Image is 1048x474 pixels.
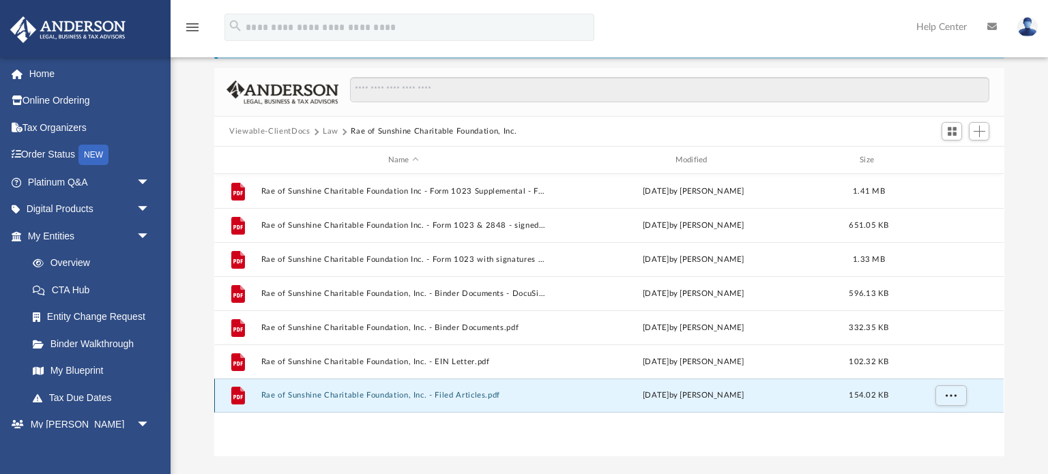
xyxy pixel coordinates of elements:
a: Overview [19,250,171,277]
span: 332.35 KB [849,324,889,331]
button: Rae of Sunshine Charitable Foundation Inc. - Form 1023 with signatures - FILED [DATE].pdf [261,255,546,264]
a: Online Ordering [10,87,171,115]
div: [DATE] by [PERSON_NAME] [551,322,836,334]
a: Tax Due Dates [19,384,171,411]
div: [DATE] by [PERSON_NAME] [551,389,836,402]
i: search [228,18,243,33]
div: id [220,154,254,166]
button: Rae of Sunshine Charitable Foundation Inc. - Form 1023 & 2848 - signed.pdf [261,221,546,230]
button: Rae of Sunshine Charitable Foundation, Inc. - EIN Letter.pdf [261,357,546,366]
span: 651.05 KB [849,222,889,229]
div: NEW [78,145,108,165]
button: Rae of Sunshine Charitable Foundation, Inc. [351,125,516,138]
div: [DATE] by [PERSON_NAME] [551,288,836,300]
div: Name [261,154,545,166]
div: Size [842,154,897,166]
div: [DATE] by [PERSON_NAME] [551,254,836,266]
a: Order StatusNEW [10,141,171,169]
a: Digital Productsarrow_drop_down [10,196,171,223]
button: Rae of Sunshine Charitable Foundation, Inc. - Filed Articles.pdf [261,391,546,400]
span: arrow_drop_down [136,222,164,250]
div: id [903,154,998,166]
a: Home [10,60,171,87]
img: User Pic [1017,17,1038,37]
button: Viewable-ClientDocs [229,125,310,138]
a: CTA Hub [19,276,171,303]
button: Law [323,125,338,138]
input: Search files and folders [350,77,989,103]
button: Rae of Sunshine Charitable Foundation Inc - Form 1023 Supplemental - FILED [DATE].pdf [261,187,546,196]
div: grid [214,174,1004,456]
a: My Entitiesarrow_drop_down [10,222,171,250]
a: My Blueprint [19,357,164,385]
a: Platinum Q&Aarrow_drop_down [10,168,171,196]
button: More options [935,385,967,406]
a: Entity Change Request [19,303,171,331]
span: arrow_drop_down [136,196,164,224]
div: [DATE] by [PERSON_NAME] [551,356,836,368]
a: My [PERSON_NAME] Teamarrow_drop_down [10,411,164,455]
a: Tax Organizers [10,114,171,141]
button: Rae of Sunshine Charitable Foundation, Inc. - Binder Documents - DocuSigned.pdf [261,289,546,298]
img: Anderson Advisors Platinum Portal [6,16,130,43]
span: 154.02 KB [849,391,889,399]
a: Binder Walkthrough [19,330,171,357]
span: arrow_drop_down [136,411,164,439]
div: Modified [551,154,836,166]
div: [DATE] by [PERSON_NAME] [551,220,836,232]
span: 596.13 KB [849,290,889,297]
span: 102.32 KB [849,358,889,366]
div: [DATE] by [PERSON_NAME] [551,186,836,198]
button: Add [969,122,989,141]
span: arrow_drop_down [136,168,164,196]
i: menu [184,19,201,35]
button: Switch to Grid View [942,122,962,141]
button: Rae of Sunshine Charitable Foundation, Inc. - Binder Documents.pdf [261,323,546,332]
a: menu [184,26,201,35]
span: 1.41 MB [853,188,885,195]
span: 1.33 MB [853,256,885,263]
